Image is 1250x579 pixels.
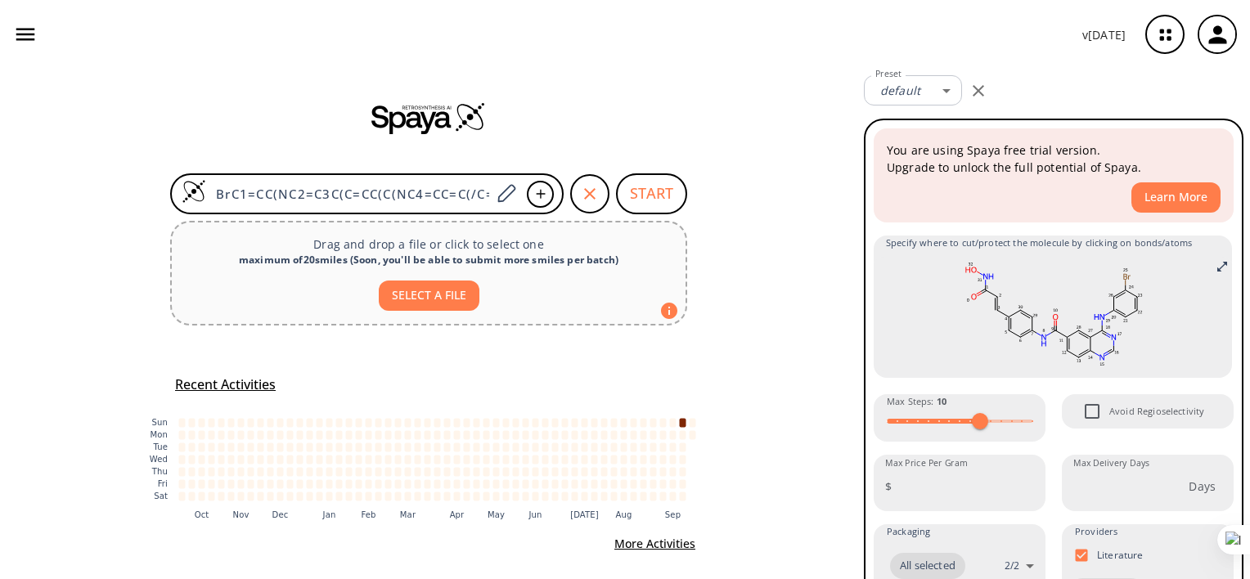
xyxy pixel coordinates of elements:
text: Jan [322,510,336,519]
text: Sep [665,510,681,519]
text: Sun [152,418,168,427]
svg: Full screen [1216,260,1229,273]
text: May [488,510,505,519]
p: Drag and drop a file or click to select one [185,236,672,253]
em: default [880,83,920,98]
text: Aug [616,510,632,519]
text: Fri [158,479,168,488]
g: x-axis tick label [195,510,681,519]
h5: Recent Activities [175,376,276,393]
button: Recent Activities [169,371,282,398]
button: START [616,173,687,214]
p: 2 / 2 [1005,559,1019,572]
g: cell [179,418,696,500]
span: Avoid Regioselectivity [1075,394,1109,429]
span: Max Steps : [887,394,946,409]
strong: 10 [937,395,946,407]
button: Learn More [1131,182,1221,213]
span: Avoid Regioselectivity [1109,404,1204,419]
text: Wed [150,455,168,464]
button: More Activities [608,529,702,559]
text: Nov [233,510,250,519]
span: All selected [890,558,965,574]
text: Apr [450,510,465,519]
p: Days [1189,478,1216,495]
span: Packaging [887,524,930,539]
text: Oct [195,510,209,519]
text: Feb [361,510,375,519]
text: Thu [151,467,168,476]
span: Specify where to cut/protect the molecule by clicking on bonds/atoms [886,236,1220,250]
img: Spaya logo [371,101,486,134]
div: maximum of 20 smiles ( Soon, you'll be able to submit more smiles per batch ) [185,253,672,267]
text: Tue [152,442,168,451]
text: [DATE] [570,510,599,519]
label: Preset [875,68,902,80]
text: Jun [528,510,542,519]
input: Enter SMILES [206,186,491,202]
g: y-axis tick label [150,418,168,500]
text: Dec [272,510,289,519]
label: Max Price Per Gram [885,457,968,469]
p: v [DATE] [1082,26,1126,43]
img: Logo Spaya [182,179,206,204]
label: Max Delivery Days [1073,457,1149,469]
text: Mar [400,510,416,519]
text: Mon [150,430,168,439]
span: Providers [1075,524,1117,539]
p: Literature [1097,548,1144,562]
button: SELECT A FILE [379,281,479,311]
p: You are using Spaya free trial version. Upgrade to unlock the full potential of Spaya. [887,141,1221,176]
text: Sat [154,491,168,500]
svg: BrC1=CC(NC2=C3C(C=CC(C(NC4=CC=C(/C=C/C(NO)=O)C=C4)=O)=C3)=NC=N2)=CC=C1 [886,257,1220,371]
p: $ [885,478,892,495]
